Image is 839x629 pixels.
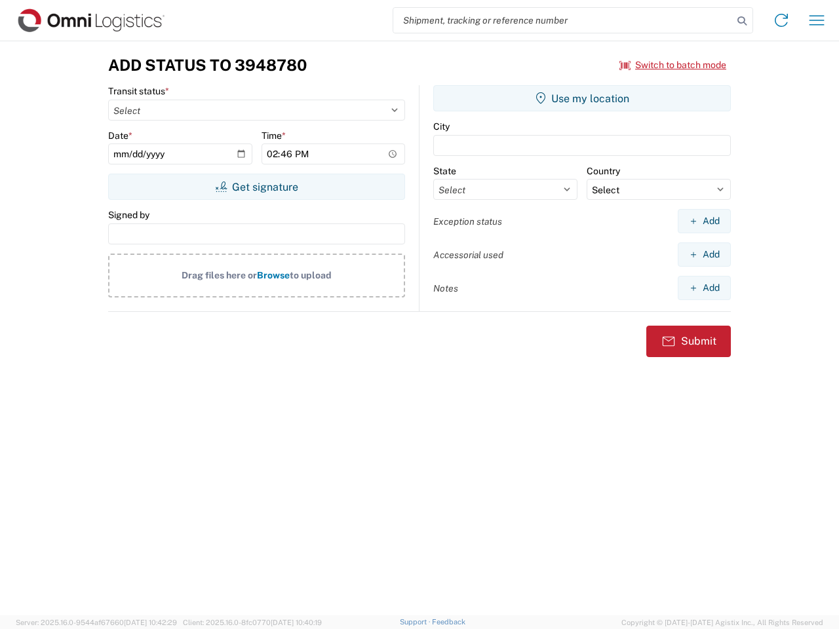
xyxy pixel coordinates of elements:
[433,216,502,227] label: Exception status
[678,276,731,300] button: Add
[619,54,726,76] button: Switch to batch mode
[257,270,290,280] span: Browse
[432,618,465,626] a: Feedback
[433,165,456,177] label: State
[108,209,149,221] label: Signed by
[400,618,433,626] a: Support
[271,619,322,626] span: [DATE] 10:40:19
[262,130,286,142] label: Time
[108,56,307,75] h3: Add Status to 3948780
[290,270,332,280] span: to upload
[587,165,620,177] label: Country
[678,242,731,267] button: Add
[124,619,177,626] span: [DATE] 10:42:29
[108,85,169,97] label: Transit status
[433,85,731,111] button: Use my location
[108,174,405,200] button: Get signature
[646,326,731,357] button: Submit
[108,130,132,142] label: Date
[182,270,257,280] span: Drag files here or
[433,249,503,261] label: Accessorial used
[433,282,458,294] label: Notes
[621,617,823,628] span: Copyright © [DATE]-[DATE] Agistix Inc., All Rights Reserved
[678,209,731,233] button: Add
[433,121,450,132] label: City
[16,619,177,626] span: Server: 2025.16.0-9544af67660
[183,619,322,626] span: Client: 2025.16.0-8fc0770
[393,8,733,33] input: Shipment, tracking or reference number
